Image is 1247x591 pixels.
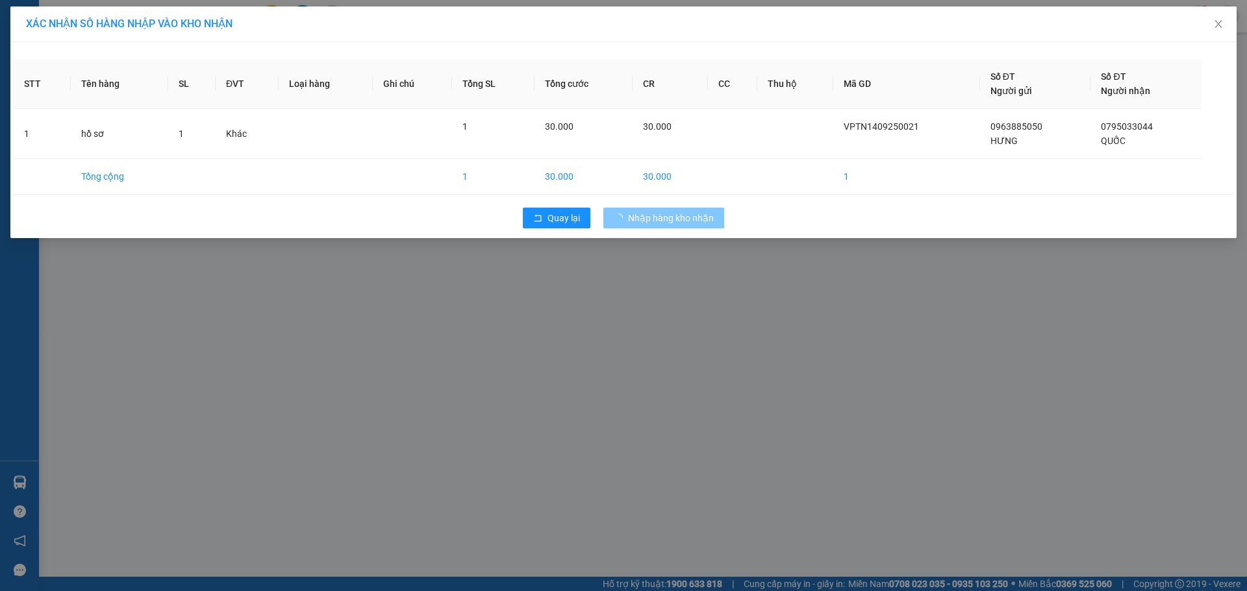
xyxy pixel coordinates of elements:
span: close [1213,19,1224,29]
span: XÁC NHẬN SỐ HÀNG NHẬP VÀO KHO NHẬN [26,18,233,30]
span: 0795033044 [1101,121,1153,132]
th: ĐVT [216,59,279,109]
span: VPTN1409250021 [844,121,919,132]
button: rollbackQuay lại [523,208,590,228]
span: Số ĐT [1101,71,1126,82]
th: Mã GD [833,59,980,109]
span: 30.000 [545,121,573,132]
span: Người nhận [1101,86,1150,96]
th: CC [708,59,757,109]
span: Quay lại [548,211,580,225]
span: Nhập hàng kho nhận [628,211,714,225]
td: hồ sơ [71,109,168,159]
th: CR [633,59,708,109]
th: Loại hàng [279,59,373,109]
span: rollback [533,213,542,224]
th: SL [168,59,216,109]
th: Thu hộ [757,59,833,109]
span: 1 [179,128,184,139]
span: 1 [462,121,468,132]
span: 30.000 [643,121,672,132]
td: 30.000 [633,159,708,195]
th: Tên hàng [71,59,168,109]
td: 1 [14,109,71,159]
th: Tổng cước [535,59,633,109]
span: 0963885050 [990,121,1042,132]
td: Tổng cộng [71,159,168,195]
span: QUỐC [1101,136,1126,146]
td: 1 [452,159,535,195]
td: Khác [216,109,279,159]
button: Close [1200,6,1237,43]
td: 1 [833,159,980,195]
span: HƯNG [990,136,1018,146]
span: loading [614,213,628,223]
span: Người gửi [990,86,1032,96]
span: Số ĐT [990,71,1015,82]
button: Nhập hàng kho nhận [603,208,724,228]
td: 30.000 [535,159,633,195]
th: Tổng SL [452,59,535,109]
th: STT [14,59,71,109]
th: Ghi chú [373,59,452,109]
